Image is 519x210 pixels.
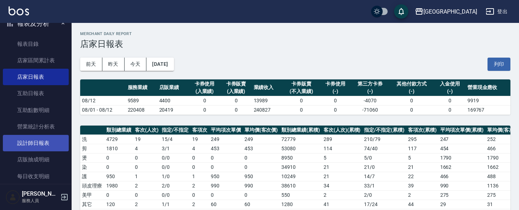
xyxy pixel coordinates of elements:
div: (不入業績) [285,88,318,95]
button: [DATE] [146,58,174,71]
td: 210 / 79 [362,135,406,144]
td: 19 [190,135,209,144]
td: 護 [80,172,105,181]
td: 0 / 0 [160,190,190,200]
td: 41 [322,200,363,209]
th: 營業現金應收 [466,79,510,96]
button: 今天 [125,58,147,71]
td: 169767 [466,105,510,114]
td: 120 [105,200,133,209]
td: -71060 [351,105,389,114]
img: Logo [9,6,29,15]
td: 0 [220,105,252,114]
td: 2 [133,200,160,209]
td: 33 / 1 [362,181,406,190]
td: 0 [389,105,434,114]
div: 其他付款方式 [391,80,432,88]
button: 登出 [483,5,510,18]
td: 2 [190,200,209,209]
td: 466 [438,172,486,181]
div: (入業績) [191,88,219,95]
a: 營業統計分析表 [3,118,69,135]
a: 店販抽成明細 [3,151,69,168]
td: 14 / 7 [362,172,406,181]
td: 289 [322,135,363,144]
td: 38610 [280,181,322,190]
a: 店家日報表 [3,69,69,85]
td: 950 [243,172,280,181]
td: 8950 [280,153,322,162]
td: 0 [190,153,209,162]
td: -4070 [351,96,389,105]
div: 卡券販賣 [285,80,318,88]
td: 20419 [157,105,189,114]
div: (-) [436,88,464,95]
td: 0 / 0 [160,153,190,162]
td: 0 [389,96,434,105]
td: 0 [243,162,280,172]
th: 客項次 [190,126,209,135]
th: 店販業績 [157,79,189,96]
td: 2 [406,190,438,200]
th: 客次(人次)(累積) [322,126,363,135]
td: 13989 [252,96,283,105]
td: 0 [243,153,280,162]
td: 0 [105,153,133,162]
td: 34 [322,181,363,190]
a: 互助日報表 [3,85,69,102]
td: 15 / 4 [160,135,190,144]
td: 0 [209,190,243,200]
div: 卡券使用 [191,80,219,88]
td: 0 [434,96,466,105]
button: save [394,4,408,19]
td: 990 [438,181,486,190]
td: 72779 [280,135,322,144]
td: 0 [220,96,252,105]
td: 5 [322,153,363,162]
td: 2 / 0 [362,190,406,200]
a: 互助點數明細 [3,102,69,118]
td: 0 [133,153,160,162]
td: 21 [322,172,363,181]
td: 4 [133,144,160,153]
td: 5 [406,153,438,162]
td: 0 / 0 [160,162,190,172]
td: 550 [280,190,322,200]
td: 21 / 0 [362,162,406,172]
td: 0 [105,190,133,200]
td: 洗 [80,135,105,144]
div: 卡券使用 [321,80,349,88]
td: 2 [133,181,160,190]
button: 報表及分析 [3,14,69,33]
img: Person [6,190,20,204]
td: 2 [190,181,209,190]
td: 0 [283,96,320,105]
h3: 店家日報表 [80,39,510,49]
td: 22 [406,172,438,181]
th: 服務業績 [126,79,157,96]
td: 453 [209,144,243,153]
td: 21 [322,162,363,172]
td: 10249 [280,172,322,181]
th: 平均項次單價(累積) [438,126,486,135]
td: 0 [320,105,351,114]
td: 剪 [80,144,105,153]
td: 295 [406,135,438,144]
td: 60 [209,200,243,209]
td: 9919 [466,96,510,105]
td: 39 [406,181,438,190]
div: (-) [391,88,432,95]
td: 1810 [105,144,133,153]
a: 店家區間累計表 [3,52,69,69]
div: 入金使用 [436,80,464,88]
button: [GEOGRAPHIC_DATA] [412,4,480,19]
th: 平均項次單價 [209,126,243,135]
td: 1790 [438,153,486,162]
td: 117 [406,144,438,153]
td: 990 [243,181,280,190]
td: 0 [189,105,220,114]
a: 每日收支明細 [3,168,69,185]
th: 類別總業績(累積) [280,126,322,135]
div: 第三方卡券 [353,80,388,88]
td: 9589 [126,96,157,105]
